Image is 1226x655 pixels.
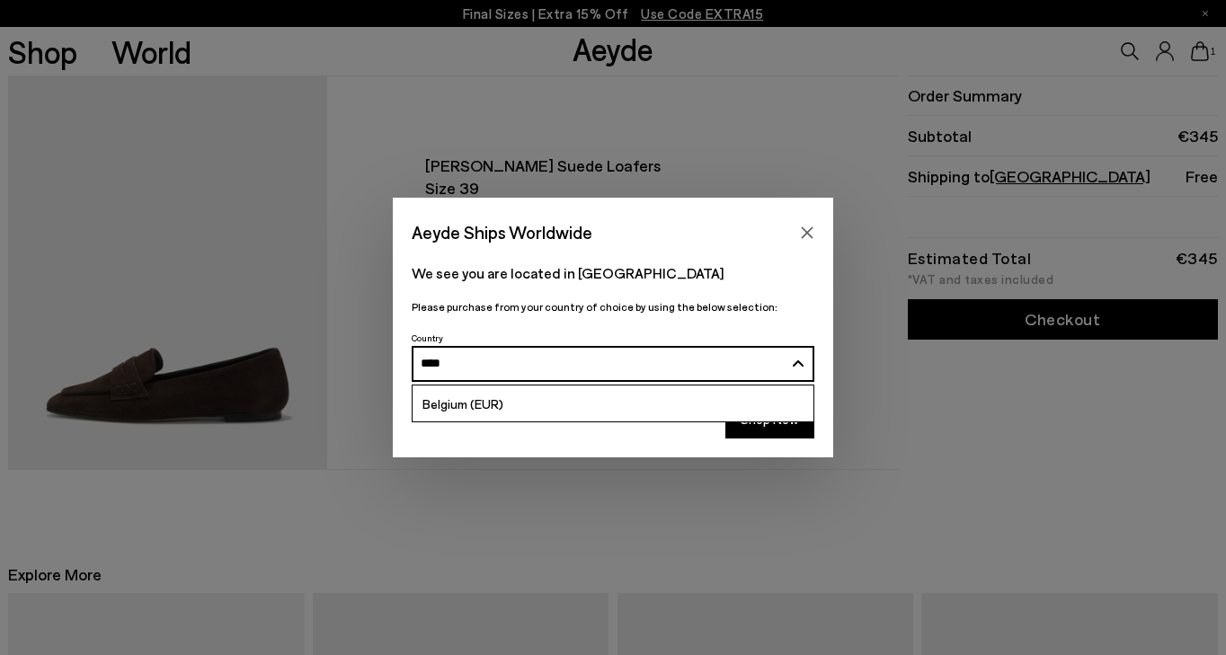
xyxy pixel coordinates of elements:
button: Close [794,219,821,246]
span: Aeyde Ships Worldwide [412,217,592,248]
p: We see you are located in [GEOGRAPHIC_DATA] [412,262,814,284]
p: Please purchase from your country of choice by using the below selection: [412,298,814,315]
span: Country [412,332,443,343]
input: Search and Enter [421,357,785,370]
a: Belgium (EUR) [413,385,813,421]
span: Belgium (EUR) [422,396,503,412]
